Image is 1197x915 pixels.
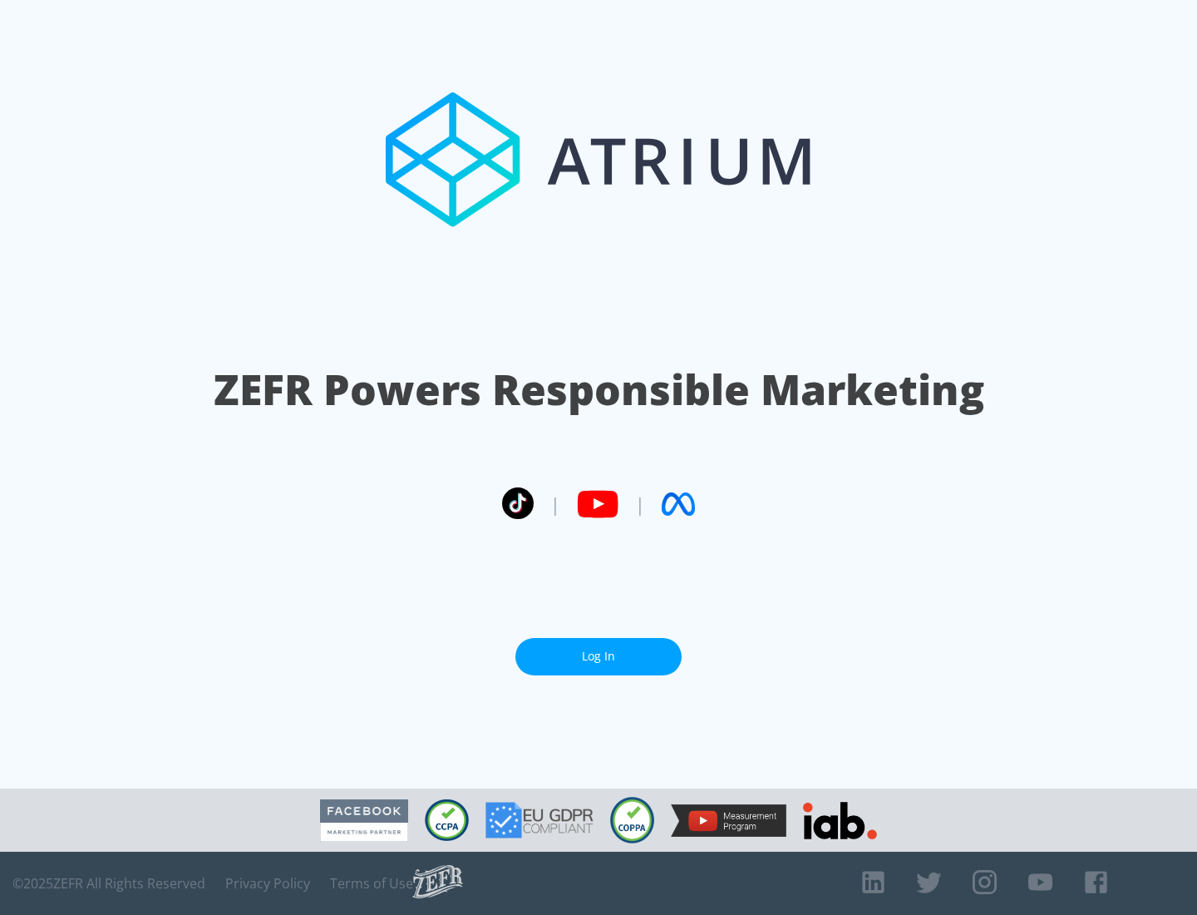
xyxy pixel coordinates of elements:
a: Privacy Policy [225,875,310,892]
a: Log In [515,638,682,675]
span: © 2025 ZEFR All Rights Reserved [12,875,205,892]
img: YouTube Measurement Program [671,804,786,837]
img: COPPA Compliant [610,797,654,843]
span: | [550,492,560,517]
img: GDPR Compliant [485,802,594,838]
img: Facebook Marketing Partner [320,799,408,842]
img: IAB [803,802,877,839]
a: Terms of Use [330,875,413,892]
img: CCPA Compliant [425,799,469,841]
span: | [635,492,645,517]
h1: ZEFR Powers Responsible Marketing [214,361,984,418]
